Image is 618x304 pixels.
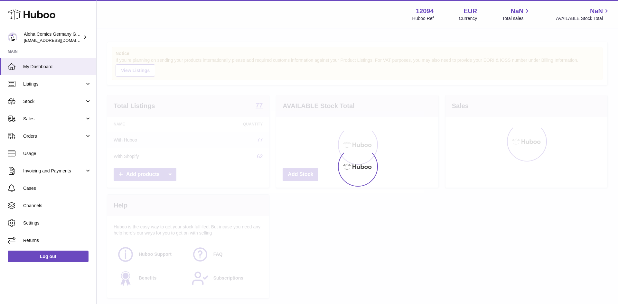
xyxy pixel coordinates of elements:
span: Channels [23,203,91,209]
span: NaN [590,7,603,15]
span: Listings [23,81,85,87]
a: NaN Total sales [502,7,531,22]
a: Log out [8,251,89,262]
a: NaN AVAILABLE Stock Total [556,7,610,22]
div: Aloha Comics Germany GmbH [24,31,82,43]
div: Currency [459,15,477,22]
div: Huboo Ref [412,15,434,22]
img: internalAdmin-12094@internal.huboo.com [8,32,17,42]
span: Invoicing and Payments [23,168,85,174]
strong: EUR [464,7,477,15]
span: Usage [23,151,91,157]
span: Cases [23,185,91,191]
span: [EMAIL_ADDRESS][DOMAIN_NAME] [24,38,95,43]
span: Returns [23,237,91,244]
span: NaN [510,7,523,15]
span: Orders [23,133,85,139]
strong: 12094 [416,7,434,15]
span: Sales [23,116,85,122]
span: My Dashboard [23,64,91,70]
span: Settings [23,220,91,226]
span: AVAILABLE Stock Total [556,15,610,22]
span: Stock [23,98,85,105]
span: Total sales [502,15,531,22]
